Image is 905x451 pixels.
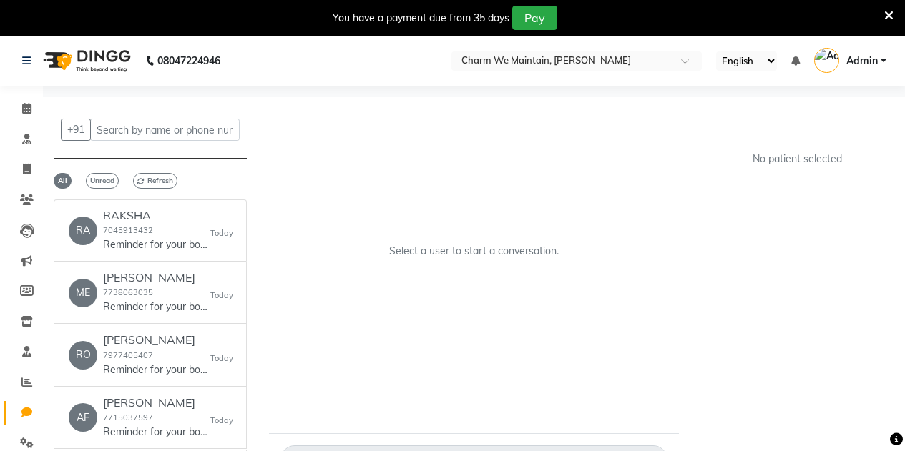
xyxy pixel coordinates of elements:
div: AF [69,403,97,432]
div: No patient selected [735,152,860,167]
small: Today [210,289,233,302]
h6: [PERSON_NAME] [103,271,210,284]
div: ME [69,279,97,307]
small: 7738063035 [103,287,153,297]
span: Refresh [133,173,177,189]
span: All [54,173,72,189]
input: Search by name or phone number [90,119,240,141]
h6: [PERSON_NAME] [103,396,210,410]
small: Today [210,352,233,365]
h6: [PERSON_NAME] [103,333,210,347]
img: Admin [814,48,839,73]
div: RA [69,217,97,245]
span: Admin [846,54,878,69]
p: Reminder for your booking for CO2 FRACTIONAL LASER at Charm We Maintain, Andheri on [DATE] 10:00 ... [103,299,210,314]
small: Today [210,415,233,427]
button: +91 [61,119,91,141]
b: 08047224946 [157,41,220,81]
div: You have a payment due from 35 days [333,11,509,26]
small: 7045913432 [103,225,153,235]
small: Today [210,227,233,239]
div: RO [69,341,97,370]
span: Unread [86,173,119,189]
img: logo [36,41,134,81]
button: Pay [512,6,557,30]
small: 7715037597 [103,412,153,422]
p: Reminder for your booking for FACE TREATMENT at Charm We Maintain, [GEOGRAPHIC_DATA] on [DATE] 10... [103,237,210,252]
p: Reminder for your booking for FACE TREATMENT at Charm We Maintain, [GEOGRAPHIC_DATA] on [DATE] 10... [103,425,210,440]
h6: RAKSHA [103,209,210,222]
small: 7977405407 [103,350,153,360]
p: Reminder for your booking for HAIR PRP at Charm We Maintain, Andheri on [DATE] 10:00 AM. Call 976... [103,362,210,377]
p: Select a user to start a conversation. [389,244,559,259]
